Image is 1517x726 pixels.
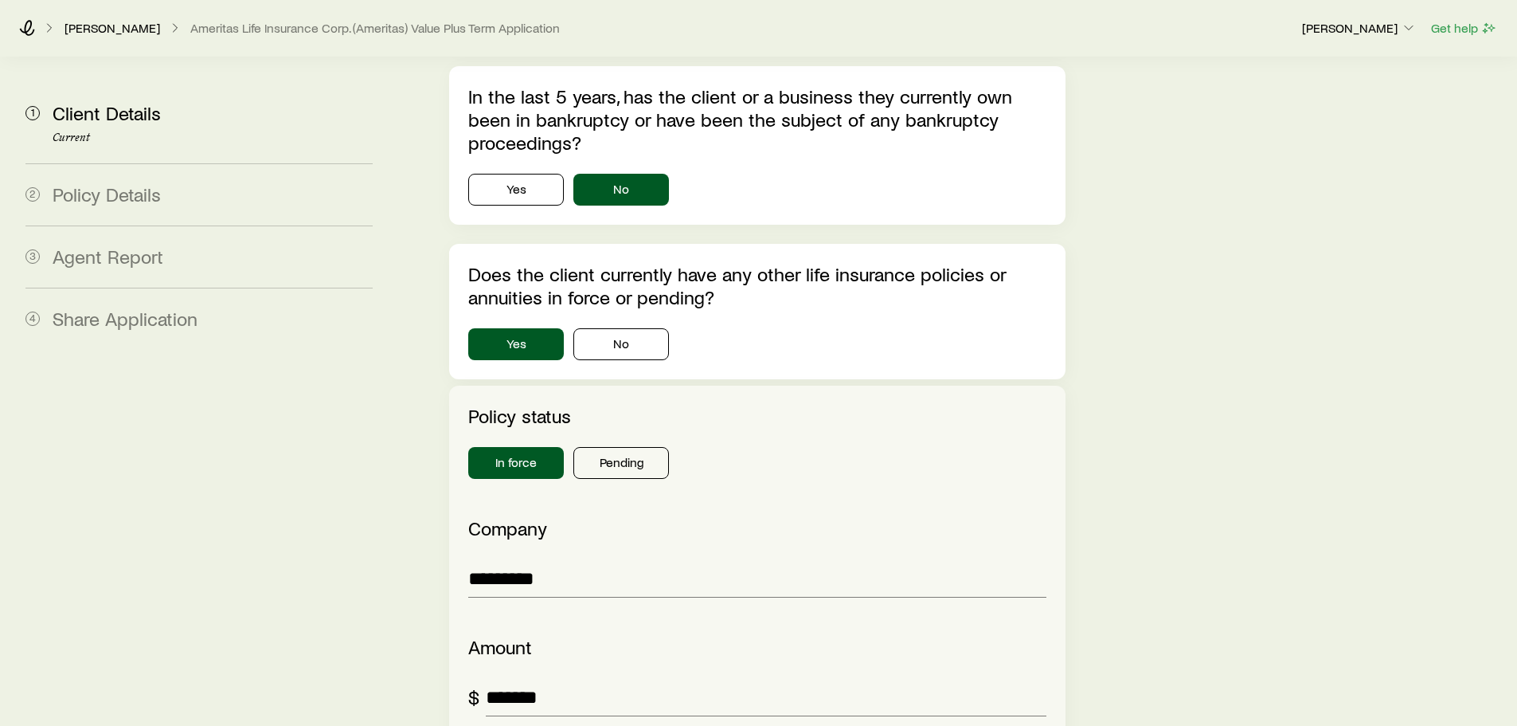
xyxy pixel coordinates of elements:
span: 3 [25,249,40,264]
button: Get help [1430,19,1498,37]
a: [PERSON_NAME] [64,21,161,36]
label: In the last 5 years, has the client or a business they currently own been in bankruptcy or have b... [468,84,1012,154]
button: Yes [468,174,564,206]
button: Ameritas Life Insurance Corp. (Ameritas) Value Plus Term Application [190,21,561,36]
span: Agent Report [53,245,163,268]
p: [PERSON_NAME] [1302,20,1417,36]
span: Client Details [53,101,161,124]
button: In force [468,447,564,479]
div: bankruptcy.hasBankruptcyPath [468,174,1046,206]
label: Company [468,516,547,540]
span: Share Application [53,307,197,330]
button: Pending [573,447,669,479]
label: Amount [468,635,532,658]
div: existingPolicies.hasExistingPolicies [468,328,1046,360]
p: Current [53,131,373,144]
span: 1 [25,106,40,120]
span: 2 [25,187,40,202]
button: [PERSON_NAME] [1301,19,1417,38]
button: Yes [468,328,564,360]
button: No [573,174,669,206]
label: Policy status [468,404,571,427]
label: Does the client currently have any other life insurance policies or annuities in force or pending? [468,262,1006,308]
button: No [573,328,669,360]
input: existingPolicies.policies.0.amount [486,678,1046,716]
span: 4 [25,312,40,326]
span: Policy Details [53,182,161,206]
div: $ [468,686,479,708]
